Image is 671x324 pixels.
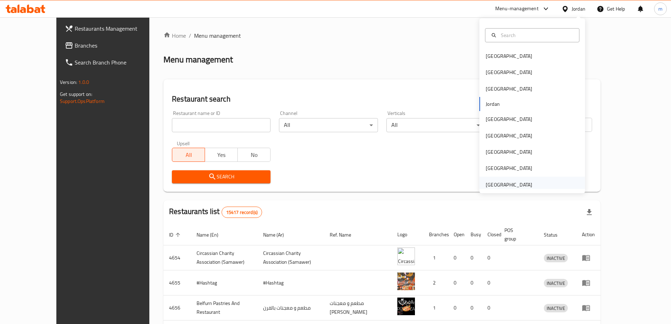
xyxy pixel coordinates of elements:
[423,270,448,295] td: 2
[191,270,257,295] td: #Hashtag
[397,247,415,265] img: ​Circassian ​Charity ​Association​ (Samawer)
[397,298,415,315] img: Belfurn Pastries And Restaurant
[60,97,105,106] a: Support.OpsPlatform
[423,245,448,270] td: 1
[172,170,271,183] button: Search
[175,150,202,160] span: All
[59,37,168,54] a: Branches
[163,245,191,270] td: 4654
[495,5,539,13] div: Menu-management
[486,68,532,76] div: [GEOGRAPHIC_DATA]
[237,148,271,162] button: No
[486,181,532,189] div: [GEOGRAPHIC_DATA]
[222,207,262,218] div: Total records count
[279,118,378,132] div: All
[172,148,205,162] button: All
[465,245,482,270] td: 0
[263,231,293,239] span: Name (Ar)
[581,204,598,221] div: Export file
[482,295,499,320] td: 0
[172,94,592,104] h2: Restaurant search
[544,254,568,262] span: INACTIVE
[544,279,568,287] span: INACTIVE
[189,31,191,40] li: /
[59,20,168,37] a: Restaurants Management
[544,231,567,239] span: Status
[191,295,257,320] td: Belfurn Pastries And Restaurant
[169,231,182,239] span: ID
[75,41,163,50] span: Branches
[163,31,186,40] a: Home
[544,279,568,287] div: INACTIVE
[60,78,77,87] span: Version:
[465,295,482,320] td: 0
[482,270,499,295] td: 0
[465,224,482,245] th: Busy
[163,31,601,40] nav: breadcrumb
[486,85,532,93] div: [GEOGRAPHIC_DATA]
[222,209,262,216] span: 15417 record(s)
[197,231,228,239] span: Name (En)
[78,78,89,87] span: 1.0.0
[576,224,601,245] th: Action
[205,148,238,162] button: Yes
[544,254,568,262] div: INACTIVE
[482,224,499,245] th: Closed
[572,5,585,13] div: Jordan
[177,141,190,146] label: Upsell
[75,58,163,67] span: Search Branch Phone
[448,224,465,245] th: Open
[392,224,423,245] th: Logo
[257,245,324,270] td: ​Circassian ​Charity ​Association​ (Samawer)
[504,226,530,243] span: POS group
[658,5,663,13] span: m
[582,304,595,312] div: Menu
[330,231,360,239] span: Ref. Name
[163,270,191,295] td: 4655
[448,270,465,295] td: 0
[448,245,465,270] td: 0
[257,295,324,320] td: مطعم و معجنات بالفرن
[498,31,575,39] input: Search
[208,150,235,160] span: Yes
[544,304,568,312] span: INACTIVE
[60,90,92,99] span: Get support on:
[194,31,241,40] span: Menu management
[482,245,499,270] td: 0
[486,132,532,140] div: [GEOGRAPHIC_DATA]
[75,24,163,33] span: Restaurants Management
[486,164,532,172] div: [GEOGRAPHIC_DATA]
[465,270,482,295] td: 0
[486,52,532,60] div: [GEOGRAPHIC_DATA]
[191,245,257,270] td: ​Circassian ​Charity ​Association​ (Samawer)
[486,115,532,123] div: [GEOGRAPHIC_DATA]
[423,295,448,320] td: 1
[163,54,233,65] h2: Menu management
[448,295,465,320] td: 0
[257,270,324,295] td: #Hashtag
[582,279,595,287] div: Menu
[163,295,191,320] td: 4656
[169,206,262,218] h2: Restaurants list
[241,150,268,160] span: No
[582,253,595,262] div: Menu
[397,273,415,290] img: #Hashtag
[324,295,392,320] td: مطعم و معجنات [PERSON_NAME]
[423,224,448,245] th: Branches
[178,172,265,181] span: Search
[386,118,485,132] div: All
[544,304,568,312] div: INACTIVE
[172,118,271,132] input: Search for restaurant name or ID..
[59,54,168,71] a: Search Branch Phone
[486,148,532,156] div: [GEOGRAPHIC_DATA]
